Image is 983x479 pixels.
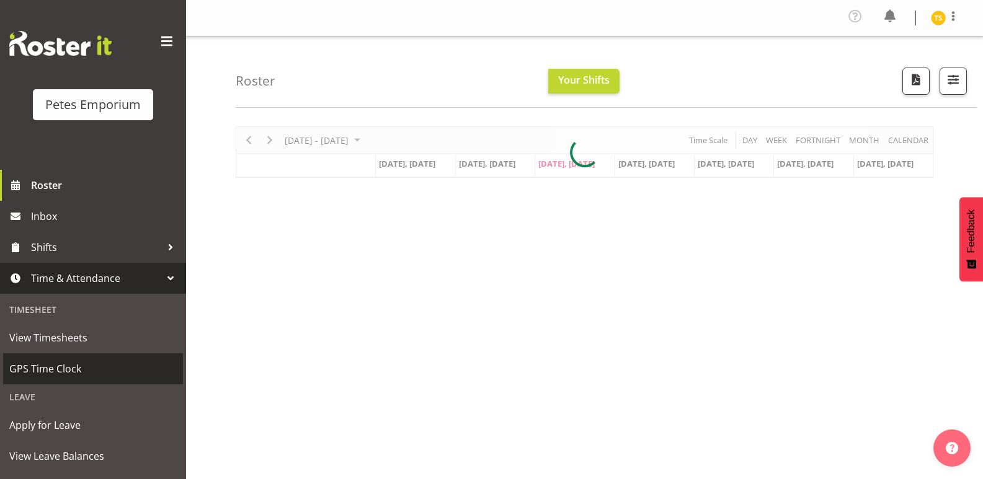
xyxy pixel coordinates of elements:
[548,69,620,94] button: Your Shifts
[31,269,161,288] span: Time & Attendance
[946,442,958,454] img: help-xxl-2.png
[3,441,183,472] a: View Leave Balances
[9,328,177,347] span: View Timesheets
[931,11,946,25] img: tamara-straker11292.jpg
[3,322,183,353] a: View Timesheets
[9,31,112,56] img: Rosterit website logo
[3,353,183,384] a: GPS Time Clock
[31,238,161,257] span: Shifts
[3,297,183,322] div: Timesheet
[9,359,177,378] span: GPS Time Clock
[45,95,141,114] div: Petes Emporium
[902,68,930,95] button: Download a PDF of the roster according to the set date range.
[3,410,183,441] a: Apply for Leave
[9,447,177,465] span: View Leave Balances
[31,207,180,226] span: Inbox
[9,416,177,434] span: Apply for Leave
[940,68,967,95] button: Filter Shifts
[31,176,180,195] span: Roster
[558,73,610,87] span: Your Shifts
[3,384,183,410] div: Leave
[236,74,275,88] h4: Roster
[966,209,977,253] span: Feedback
[959,197,983,281] button: Feedback - Show survey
